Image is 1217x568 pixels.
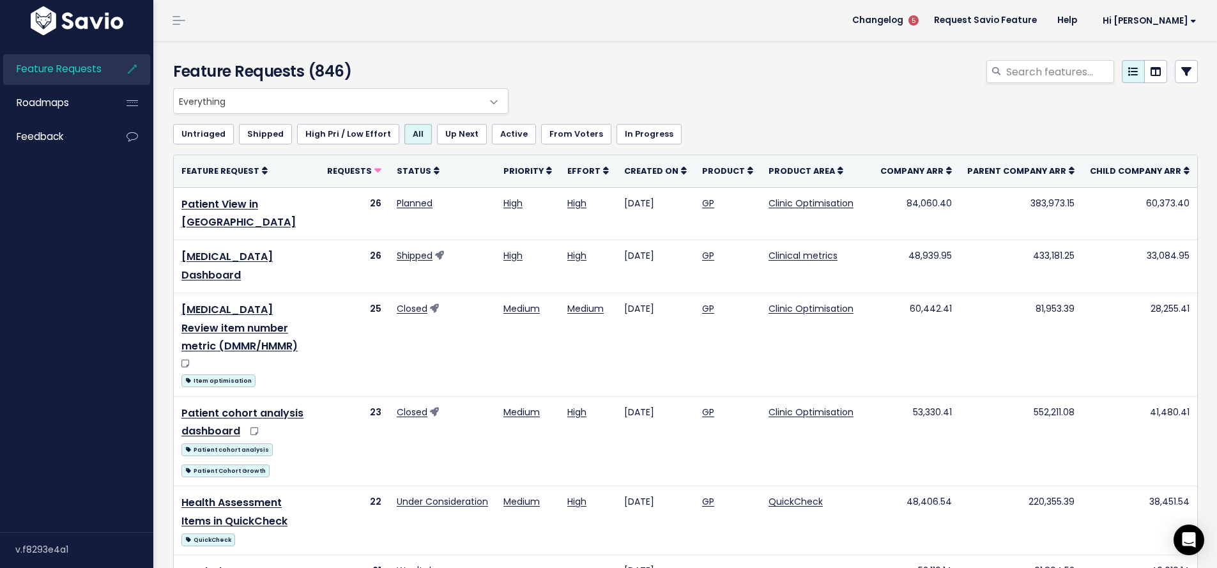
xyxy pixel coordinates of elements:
[397,249,432,262] a: Shipped
[397,406,427,418] a: Closed
[624,165,678,176] span: Created On
[924,11,1047,30] a: Request Savio Feature
[319,187,389,240] td: 26
[1047,11,1087,30] a: Help
[173,124,234,144] a: Untriaged
[492,124,536,144] a: Active
[503,165,544,176] span: Priority
[1082,240,1197,293] td: 33,084.95
[173,60,502,83] h4: Feature Requests (846)
[960,187,1082,240] td: 383,973.15
[1082,486,1197,555] td: 38,451.54
[873,187,960,240] td: 84,060.40
[616,240,694,293] td: [DATE]
[769,164,843,177] a: Product Area
[852,16,903,25] span: Changelog
[616,187,694,240] td: [DATE]
[173,88,509,114] span: Everything
[181,374,256,387] span: Item optimisation
[174,89,482,113] span: Everything
[181,443,273,456] span: Patient cohort analysis
[567,249,586,262] a: High
[616,293,694,396] td: [DATE]
[769,197,853,210] a: Clinic Optimisation
[181,165,259,176] span: Feature Request
[1087,11,1207,31] a: Hi [PERSON_NAME]
[960,293,1082,396] td: 81,953.39
[567,302,604,315] a: Medium
[967,165,1066,176] span: Parent Company ARR
[181,164,268,177] a: Feature Request
[181,249,273,282] a: [MEDICAL_DATA] Dashboard
[567,165,601,176] span: Effort
[960,486,1082,555] td: 220,355.39
[702,249,714,262] a: GP
[319,240,389,293] td: 26
[3,54,106,84] a: Feature Requests
[319,293,389,396] td: 25
[702,165,745,176] span: Product
[503,495,540,508] a: Medium
[873,486,960,555] td: 48,406.54
[397,164,440,177] a: Status
[769,302,853,315] a: Clinic Optimisation
[297,124,399,144] a: High Pri / Low Effort
[880,164,952,177] a: Company ARR
[1005,60,1114,83] input: Search features...
[908,15,919,26] span: 5
[1090,165,1181,176] span: Child Company ARR
[702,164,753,177] a: Product
[181,441,273,457] a: Patient cohort analysis
[1082,187,1197,240] td: 60,373.40
[181,533,235,546] span: QuickCheck
[503,249,523,262] a: High
[880,165,944,176] span: Company ARR
[327,164,381,177] a: Requests
[567,406,586,418] a: High
[397,165,431,176] span: Status
[1103,16,1197,26] span: Hi [PERSON_NAME]
[17,62,102,75] span: Feature Requests
[181,531,235,547] a: QuickCheck
[960,396,1082,486] td: 552,211.08
[873,240,960,293] td: 48,939.95
[15,533,153,566] div: v.f8293e4a1
[503,164,552,177] a: Priority
[702,197,714,210] a: GP
[239,124,292,144] a: Shipped
[503,197,523,210] a: High
[616,124,682,144] a: In Progress
[3,122,106,151] a: Feedback
[567,164,609,177] a: Effort
[541,124,611,144] a: From Voters
[769,406,853,418] a: Clinic Optimisation
[873,293,960,396] td: 60,442.41
[769,495,823,508] a: QuickCheck
[17,96,69,109] span: Roadmaps
[397,495,488,508] a: Under Consideration
[1082,293,1197,396] td: 28,255.41
[567,495,586,508] a: High
[181,464,270,477] span: Patient Cohort Growth
[181,406,303,439] a: Patient cohort analysis dashboard
[624,164,687,177] a: Created On
[873,396,960,486] td: 53,330.41
[181,197,296,230] a: Patient View in [GEOGRAPHIC_DATA]
[567,197,586,210] a: High
[960,240,1082,293] td: 433,181.25
[503,406,540,418] a: Medium
[437,124,487,144] a: Up Next
[1082,396,1197,486] td: 41,480.41
[967,164,1075,177] a: Parent Company ARR
[702,495,714,508] a: GP
[181,302,298,354] a: [MEDICAL_DATA] Review item number metric (DMMR/HMMR)
[173,124,1198,144] ul: Filter feature requests
[3,88,106,118] a: Roadmaps
[319,396,389,486] td: 23
[1090,164,1190,177] a: Child Company ARR
[616,486,694,555] td: [DATE]
[616,396,694,486] td: [DATE]
[769,249,838,262] a: Clinical metrics
[181,462,270,478] a: Patient Cohort Growth
[404,124,432,144] a: All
